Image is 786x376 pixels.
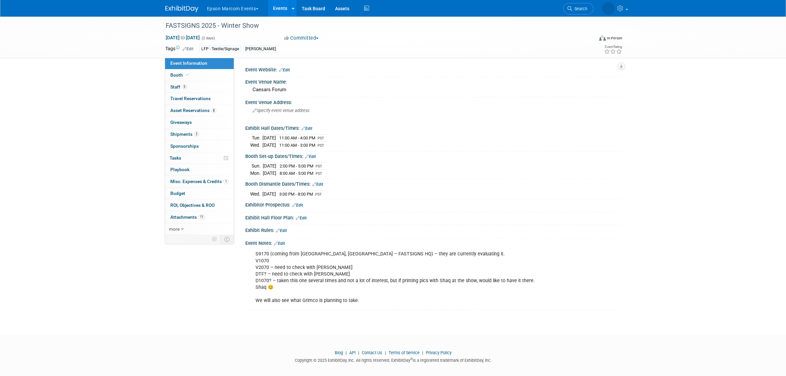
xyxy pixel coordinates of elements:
span: Staff [170,84,187,90]
span: PST [315,192,322,197]
a: Edit [183,47,193,51]
a: Asset Reservations8 [165,105,234,116]
img: Lucy Roberts [602,2,615,15]
span: (2 days) [201,36,215,40]
span: 2:00 PM - 5:00 PM [280,164,313,169]
div: FASTSIGNS 2025 - Winter Show [163,20,584,32]
div: [PERSON_NAME] [243,46,278,53]
a: Sponsorships [165,140,234,152]
span: [DATE] [DATE] [165,35,200,41]
img: Format-Inperson.png [599,35,606,41]
span: | [357,350,361,355]
a: Travel Reservations [165,93,234,104]
a: Budget [165,188,234,199]
a: Misc. Expenses & Credits1 [165,176,234,187]
div: Booth Set-up Dates/Times: [245,151,621,160]
a: Playbook [165,164,234,175]
span: PST [316,171,322,176]
sup: ® [410,357,413,361]
span: 5 [182,84,187,89]
td: Mon. [250,169,263,176]
a: Search [563,3,594,15]
div: LFP - Textile/Signage [199,46,241,53]
a: Edit [292,203,303,207]
td: Wed. [250,142,262,149]
a: Contact Us [362,350,382,355]
a: Terms of Service [389,350,420,355]
span: 8:00 AM - 5:00 PM [280,171,313,176]
a: Edit [276,228,287,233]
span: PST [318,143,324,148]
span: Sponsorships [170,143,199,149]
td: Toggle Event Tabs [220,235,234,244]
i: Booth reservation complete [186,73,189,77]
a: Giveaways [165,117,234,128]
span: Budget [170,191,185,196]
span: 11:00 AM - 4:00 PM [279,135,315,140]
span: 2 [194,132,199,136]
a: Edit [279,68,290,72]
td: [DATE] [263,163,276,170]
a: Tasks [165,152,234,164]
a: Shipments2 [165,129,234,140]
a: Staff5 [165,81,234,93]
a: Edit [296,216,307,220]
div: Caesars Forum [250,85,616,95]
span: PST [318,136,324,140]
span: Search [572,6,587,11]
div: Exhibitor Prospectus: [245,200,621,208]
div: Event Notes: [245,238,621,247]
td: Tue. [250,134,262,142]
div: Event Format [555,34,623,44]
div: In-Person [607,36,622,41]
div: Event Website: [245,65,621,73]
span: 1 [223,179,228,184]
span: ROI, Objectives & ROO [170,203,215,208]
td: [DATE] [263,169,276,176]
td: [DATE] [262,134,276,142]
span: Event Information [170,60,207,66]
a: Privacy Policy [426,350,452,355]
a: Edit [305,154,316,159]
span: Shipments [170,132,199,137]
span: more [169,226,180,232]
img: ExhibitDay [165,6,198,12]
span: PST [316,164,322,169]
a: Edit [312,182,323,187]
a: Edit [274,241,285,246]
a: Blog [335,350,343,355]
span: 11 [198,214,205,219]
span: Giveaways [170,120,192,125]
td: Wed. [250,190,262,197]
span: to [180,35,186,40]
div: S9170 (coming from [GEOGRAPHIC_DATA], [GEOGRAPHIC_DATA] – FASTSIGNS HQ) – they are currently eval... [251,247,548,307]
a: more [165,223,234,235]
a: API [349,350,356,355]
span: 3:00 PM - 8:00 PM [279,192,313,197]
td: [DATE] [262,142,276,149]
div: Event Venue Name: [245,77,621,85]
a: Edit [301,126,312,131]
span: Misc. Expenses & Credits [170,179,228,184]
span: Travel Reservations [170,96,211,101]
span: Asset Reservations [170,108,216,113]
span: Specify event venue address [253,108,309,113]
div: Exhibit Rules: [245,225,621,234]
a: Attachments11 [165,211,234,223]
div: Booth Dismantle Dates/Times: [245,179,621,188]
span: 11:00 AM - 3:00 PM [279,143,315,148]
button: Committed [282,35,321,42]
div: Exhibit Hall Floor Plan: [245,213,621,221]
span: | [344,350,348,355]
a: Booth [165,69,234,81]
a: Event Information [165,57,234,69]
span: Attachments [170,214,205,220]
div: Event Rating [604,45,622,49]
td: [DATE] [262,190,276,197]
span: Playbook [170,167,189,172]
span: | [421,350,425,355]
span: 8 [211,108,216,113]
td: Tags [165,45,193,53]
div: Exhibit Hall Dates/Times: [245,123,621,132]
td: Sun. [250,163,263,170]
